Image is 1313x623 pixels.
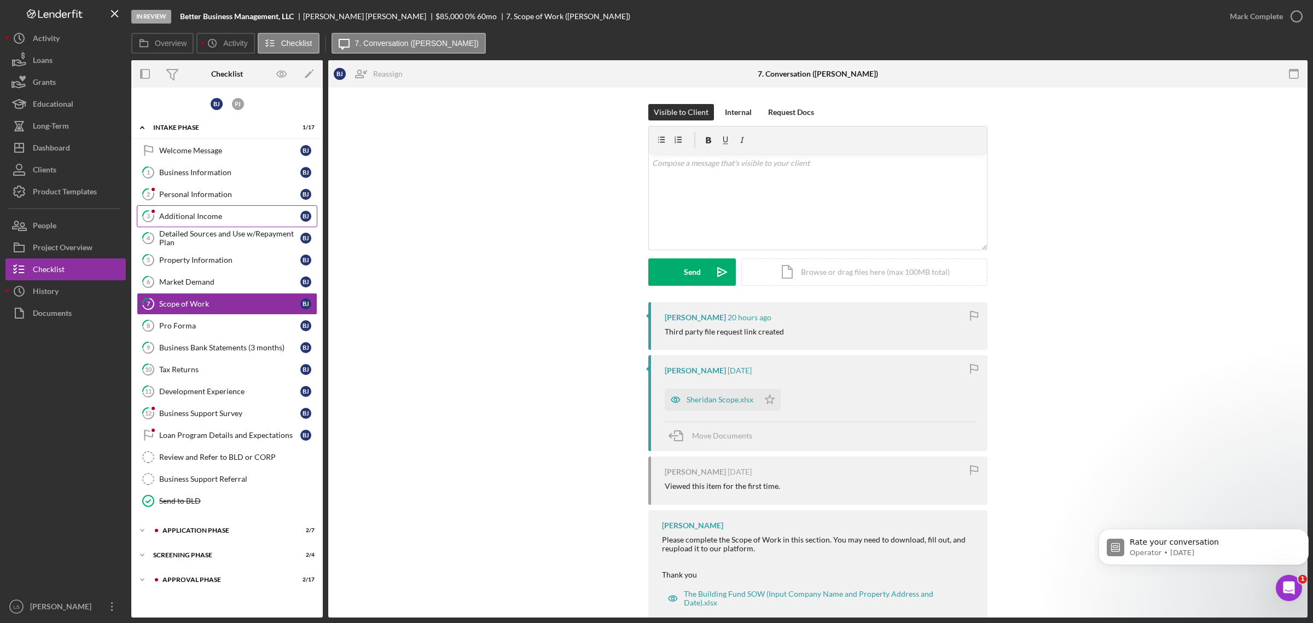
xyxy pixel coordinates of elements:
[665,327,784,336] div: Third party file request link created
[5,93,126,115] button: Educational
[159,278,300,286] div: Market Demand
[300,320,311,331] div: B J
[5,115,126,137] button: Long-Term
[137,183,317,205] a: 2Personal InformationBJ
[137,205,317,227] a: 3Additional IncomeBJ
[131,33,194,54] button: Overview
[159,168,300,177] div: Business Information
[137,337,317,359] a: 9Business Bank Statements (3 months)BJ
[373,63,403,85] div: Reassign
[13,604,20,610] text: LS
[662,587,971,609] button: The Building Fund SOW (Input Company Name and Property Address and Date).xlsx
[145,388,152,395] tspan: 11
[137,402,317,424] a: 12Business Support SurveyBJ
[5,236,126,258] button: Project Overview
[145,409,152,417] tspan: 12
[137,293,317,315] a: 7Scope of WorkBJ
[147,344,150,351] tspan: 9
[137,315,317,337] a: 8Pro FormaBJ
[33,93,73,118] div: Educational
[665,422,763,449] button: Move Documents
[232,98,244,110] div: P J
[300,276,311,287] div: B J
[155,39,187,48] label: Overview
[1276,575,1302,601] iframe: Intercom live chat
[33,27,60,52] div: Activity
[300,145,311,156] div: B J
[137,424,317,446] a: Loan Program Details and ExpectationsBJ
[211,98,223,110] div: B J
[147,322,150,329] tspan: 8
[137,271,317,293] a: 6Market DemandBJ
[465,12,475,21] div: 0 %
[332,33,486,54] button: 7. Conversation ([PERSON_NAME])
[33,236,92,261] div: Project Overview
[137,227,317,249] a: 4Detailed Sources and Use w/Repayment PlanBJ
[162,527,287,534] div: Application Phase
[334,68,346,80] div: B J
[159,146,300,155] div: Welcome Message
[33,302,72,327] div: Documents
[153,124,287,131] div: Intake Phase
[662,535,977,553] div: Please complete the Scope of Work in this section. You may need to download, fill out, and reuplo...
[159,256,300,264] div: Property Information
[300,189,311,200] div: B J
[147,256,150,263] tspan: 5
[5,71,126,93] button: Grants
[159,343,300,352] div: Business Bank Statements (3 months)
[5,280,126,302] button: History
[5,215,126,236] button: People
[159,229,300,247] div: Detailed Sources and Use w/Repayment Plan
[662,570,977,579] div: Thank you
[159,299,300,308] div: Scope of Work
[33,215,56,239] div: People
[435,11,463,21] span: $85,000
[648,258,736,286] button: Send
[159,497,317,505] div: Send to BLD
[355,39,479,48] label: 7. Conversation ([PERSON_NAME])
[687,395,753,404] div: Sheridan Scope.xlsx
[159,409,300,418] div: Business Support Survey
[719,104,757,120] button: Internal
[211,70,243,78] div: Checklist
[5,258,126,280] button: Checklist
[33,280,59,305] div: History
[137,490,317,512] a: Send to BLD
[223,39,247,48] label: Activity
[5,181,126,203] button: Product Templates
[5,159,126,181] button: Clients
[295,576,315,583] div: 2 / 17
[180,12,294,21] b: Better Business Management, LLC
[654,104,708,120] div: Visible to Client
[145,366,152,373] tspan: 10
[159,321,300,330] div: Pro Forma
[300,211,311,222] div: B J
[5,27,126,49] button: Activity
[147,212,150,220] tspan: 3
[147,234,150,241] tspan: 4
[131,10,171,24] div: In Review
[33,137,70,161] div: Dashboard
[295,552,315,558] div: 2 / 4
[5,49,126,71] button: Loans
[159,453,317,462] div: Review and Refer to BLD or CORP
[258,33,319,54] button: Checklist
[281,39,312,48] label: Checklist
[300,342,311,353] div: B J
[1094,506,1313,593] iframe: Intercom notifications message
[728,366,752,375] time: 2025-07-31 15:01
[159,365,300,374] div: Tax Returns
[300,364,311,375] div: B J
[300,386,311,397] div: B J
[159,475,317,483] div: Business Support Referral
[137,161,317,183] a: 1Business InformationBJ
[665,468,726,476] div: [PERSON_NAME]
